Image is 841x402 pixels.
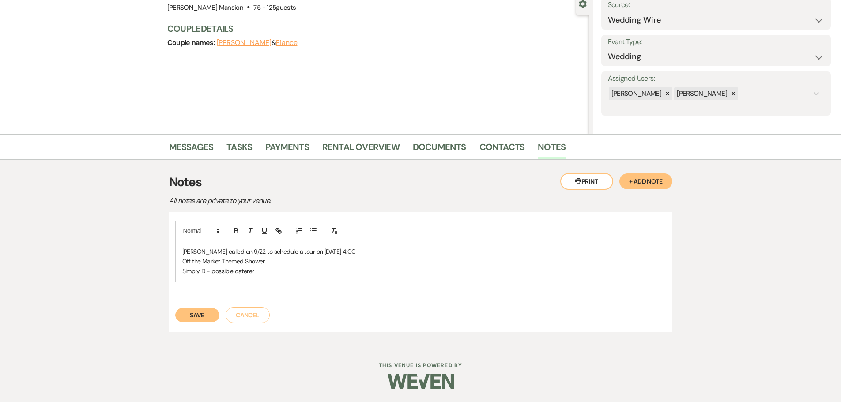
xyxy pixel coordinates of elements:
p: Simply D - possible caterer [182,266,659,276]
a: Messages [169,140,214,159]
span: & [217,38,298,47]
div: [PERSON_NAME] [609,87,663,100]
h3: Couple Details [167,23,580,35]
button: [PERSON_NAME] [217,39,272,46]
span: Couple names: [167,38,217,47]
a: Rental Overview [322,140,400,159]
button: Print [560,173,613,190]
a: Tasks [226,140,252,159]
p: All notes are private to your venue. [169,195,478,207]
a: Documents [413,140,466,159]
div: [PERSON_NAME] [674,87,728,100]
button: Save [175,308,219,322]
label: Assigned Users: [608,72,824,85]
p: Off the Market Themed Shower [182,256,659,266]
a: Contacts [479,140,525,159]
button: + Add Note [619,173,672,189]
button: Fiance [276,39,298,46]
label: Event Type: [608,36,824,49]
span: [PERSON_NAME] Mansion [167,3,244,12]
img: Weven Logo [388,366,454,397]
a: Notes [538,140,566,159]
a: Payments [265,140,309,159]
p: [PERSON_NAME] called on 9/22 to schedule a tour on [DATE] 4:00 [182,247,659,256]
button: Cancel [226,307,270,323]
h3: Notes [169,173,672,192]
span: 75 - 125 guests [253,3,296,12]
